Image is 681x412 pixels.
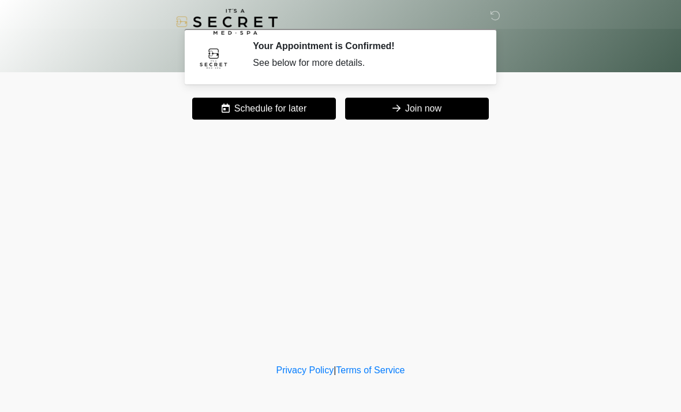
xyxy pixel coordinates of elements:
img: It's A Secret Med Spa Logo [176,9,278,35]
button: Schedule for later [192,98,336,120]
h2: Your Appointment is Confirmed! [253,40,476,51]
button: Join now [345,98,489,120]
a: Privacy Policy [276,365,334,375]
div: See below for more details. [253,56,476,70]
img: Agent Avatar [196,40,231,75]
a: | [334,365,336,375]
a: Terms of Service [336,365,405,375]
